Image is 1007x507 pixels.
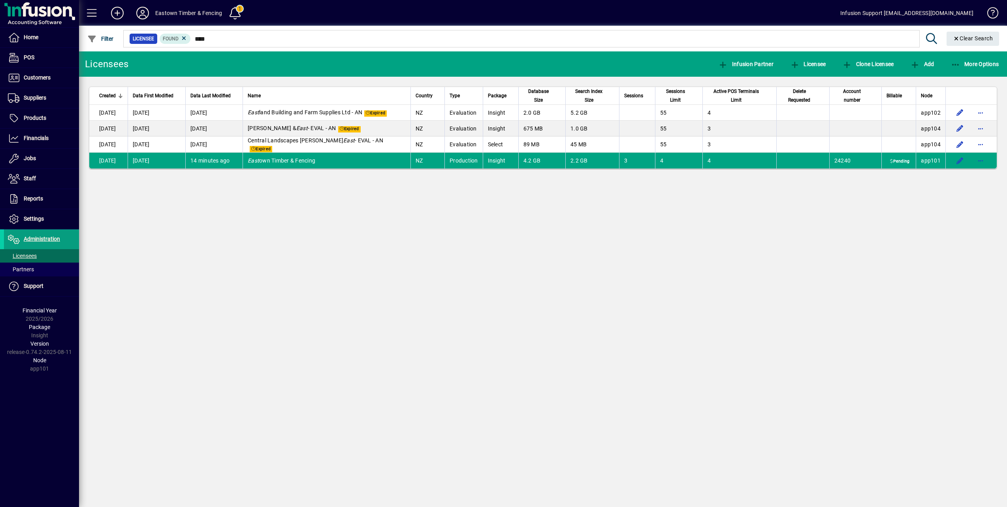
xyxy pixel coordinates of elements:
[450,91,460,100] span: Type
[444,105,483,121] td: Evaluation
[130,6,155,20] button: Profile
[248,109,259,115] em: East
[450,91,478,100] div: Type
[624,91,650,100] div: Sessions
[947,32,999,46] button: Clear
[954,138,966,151] button: Edit
[190,91,238,100] div: Data Last Modified
[655,121,702,136] td: 55
[416,91,440,100] div: Country
[24,115,46,121] span: Products
[974,106,987,119] button: More options
[410,136,444,153] td: NZ
[718,61,774,67] span: Infusion Partner
[364,110,387,117] span: Expired
[887,91,902,100] span: Billable
[24,283,43,289] span: Support
[105,6,130,20] button: Add
[565,105,619,121] td: 5.2 GB
[619,153,655,168] td: 3
[4,68,79,88] a: Customers
[4,149,79,168] a: Jobs
[570,87,614,104] div: Search Index Size
[488,91,514,100] div: Package
[33,357,46,363] span: Node
[343,137,355,144] em: East
[4,88,79,108] a: Suppliers
[702,105,776,121] td: 4
[921,141,941,148] span: app104.prod.infusionbusinesssoftware.com
[128,105,185,121] td: [DATE]
[954,122,966,135] button: Edit
[248,157,315,164] span: own Timber & Fencing
[954,154,966,167] button: Edit
[974,138,987,151] button: More options
[523,87,561,104] div: Database Size
[708,87,764,104] span: Active POS Terminals Limit
[24,216,44,222] span: Settings
[4,263,79,276] a: Partners
[99,91,116,100] span: Created
[483,153,518,168] td: Insight
[190,91,231,100] span: Data Last Modified
[155,7,222,19] div: Eastown Timber & Fencing
[518,153,566,168] td: 4.2 GB
[702,136,776,153] td: 3
[842,61,894,67] span: Clone Licensee
[655,153,702,168] td: 4
[4,129,79,148] a: Financials
[790,61,826,67] span: Licensee
[24,54,34,61] span: POS
[24,74,51,81] span: Customers
[24,236,60,242] span: Administration
[488,91,506,100] span: Package
[829,153,881,168] td: 24240
[444,153,483,168] td: Production
[716,57,775,71] button: Infusion Partner
[89,121,128,136] td: [DATE]
[921,91,941,100] div: Node
[416,91,433,100] span: Country
[87,36,114,42] span: Filter
[655,105,702,121] td: 55
[89,105,128,121] td: [DATE]
[185,121,243,136] td: [DATE]
[8,253,37,259] span: Licensees
[660,87,698,104] div: Sessions Limit
[951,61,999,67] span: More Options
[781,87,824,104] div: Delete Requested
[444,136,483,153] td: Evaluation
[4,249,79,263] a: Licensees
[570,87,607,104] span: Search Index Size
[29,324,50,330] span: Package
[248,157,259,164] em: East
[840,7,973,19] div: Infusion Support [EMAIL_ADDRESS][DOMAIN_NAME]
[523,87,554,104] span: Database Size
[518,105,566,121] td: 2.0 GB
[4,108,79,128] a: Products
[185,153,243,168] td: 14 minutes ago
[248,125,336,131] span: [PERSON_NAME] & - EVAL - AN
[565,153,619,168] td: 2.2 GB
[24,155,36,161] span: Jobs
[981,2,997,27] a: Knowledge Base
[921,157,941,164] span: app101.prod.infusionbusinesssoftware.com
[133,35,154,43] span: Licensee
[444,121,483,136] td: Evaluation
[624,91,643,100] span: Sessions
[4,209,79,229] a: Settings
[483,105,518,121] td: Insight
[160,34,191,44] mat-chip: Found Status: Found
[99,91,123,100] div: Created
[921,125,941,132] span: app104.prod.infusionbusinesssoftware.com
[887,91,911,100] div: Billable
[410,153,444,168] td: NZ
[4,48,79,68] a: POS
[185,105,243,121] td: [DATE]
[8,266,34,272] span: Partners
[410,121,444,136] td: NZ
[518,136,566,153] td: 89 MB
[888,158,911,165] span: Pending
[338,126,361,132] span: Expired
[30,341,49,347] span: Version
